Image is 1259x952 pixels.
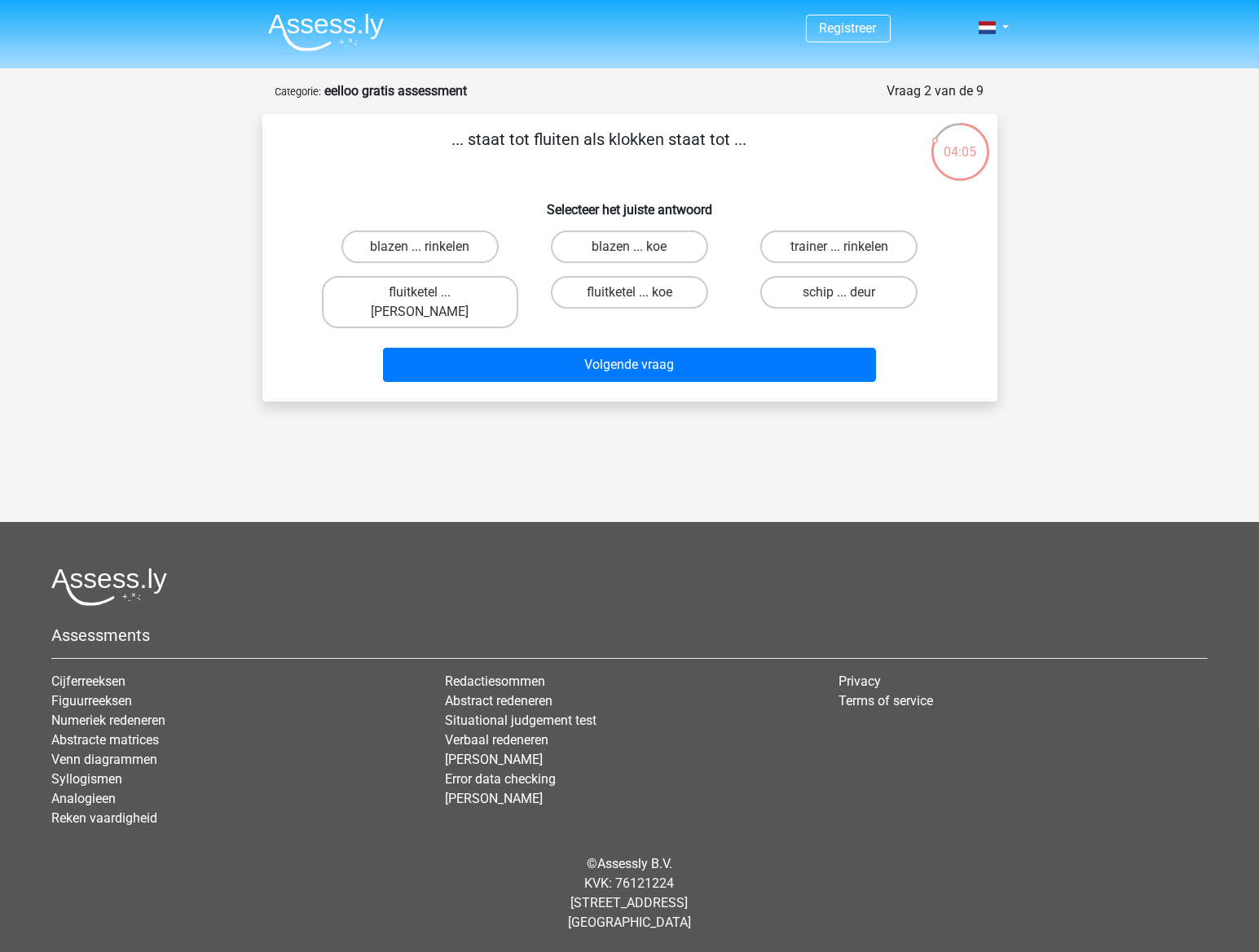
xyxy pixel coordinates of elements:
a: Terms of service [839,693,933,709]
img: Assessly logo [51,568,167,606]
a: Error data checking [445,771,556,787]
label: fluitketel ... koe [551,276,708,309]
a: Cijferreeksen [51,673,125,689]
a: Registreer [820,20,877,36]
div: 04:05 [930,121,991,162]
label: fluitketel ... [PERSON_NAME] [322,276,518,328]
label: trainer ... rinkelen [760,230,918,263]
a: Venn diagrammen [51,752,157,767]
a: Abstracte matrices [51,732,159,748]
a: Verbaal redeneren [445,732,548,748]
p: ... staat tot fluiten als klokken staat tot ... [288,127,910,176]
h5: Assessments [51,625,1208,645]
a: Abstract redeneren [445,693,552,709]
h6: Selecteer het juiste antwoord [288,189,971,217]
strong: eelloo gratis assessment [325,83,468,99]
a: Analogieen [51,791,116,806]
small: Categorie: [275,86,322,98]
a: Figuurreeksen [51,693,132,709]
div: Vraag 2 van de 9 [887,81,984,101]
a: Numeriek redeneren [51,713,165,728]
label: schip ... deur [760,276,918,309]
button: Volgende vraag [383,348,876,382]
a: Reken vaardigheid [51,810,157,826]
div: © KVK: 76121224 [STREET_ADDRESS] [GEOGRAPHIC_DATA] [39,841,1220,945]
a: [PERSON_NAME] [445,791,543,806]
a: Redactiesommen [445,673,545,689]
a: Assessly B.V. [597,856,672,871]
a: Syllogismen [51,771,122,787]
a: Privacy [839,673,881,689]
img: Assessly [268,13,384,51]
label: blazen ... koe [551,230,708,263]
a: Situational judgement test [445,713,596,728]
label: blazen ... rinkelen [341,230,499,263]
a: [PERSON_NAME] [445,752,543,767]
